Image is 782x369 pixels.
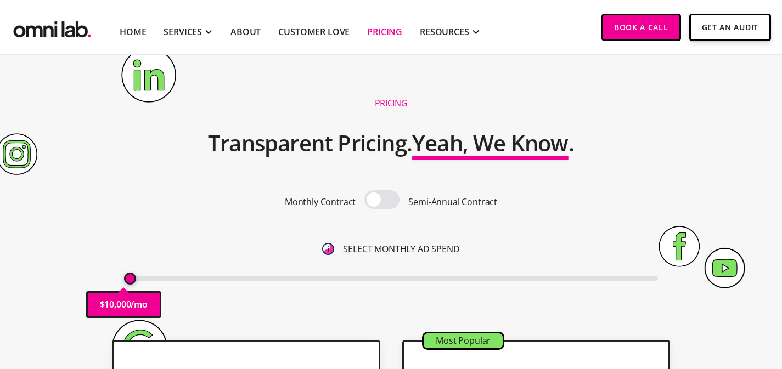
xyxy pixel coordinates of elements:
div: Most Popular [424,333,503,348]
a: home [11,14,93,41]
a: Pricing [367,25,402,38]
div: SERVICES [164,25,202,38]
img: Omni Lab: B2B SaaS Demand Generation Agency [11,14,93,41]
div: RESOURCES [420,25,469,38]
span: Yeah, We Know [412,128,569,158]
a: About [230,25,261,38]
p: SELECT MONTHLY AD SPEND [343,242,459,257]
a: Book a Call [601,14,681,41]
p: /mo [131,297,148,312]
a: Customer Love [278,25,350,38]
img: 6410812402e99d19b372aa32_omni-nav-info.svg [322,243,334,255]
h1: Pricing [375,98,408,109]
a: Get An Audit [689,14,771,41]
p: Semi-Annual Contract [408,195,497,209]
a: Home [120,25,146,38]
p: $ [100,297,105,312]
h2: Transparent Pricing. . [208,123,574,163]
iframe: Chat Widget [584,242,782,369]
p: Monthly Contract [285,195,356,209]
p: 10,000 [104,297,131,312]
